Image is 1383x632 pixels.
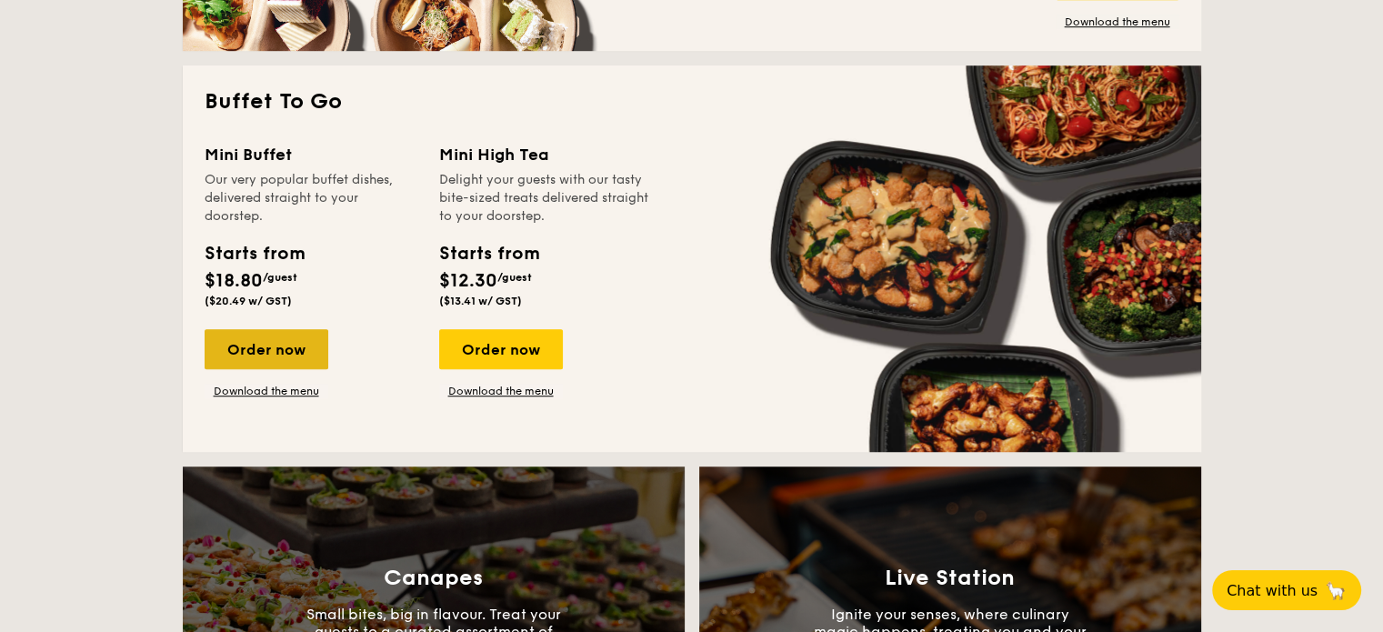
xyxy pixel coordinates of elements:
[1056,15,1179,29] a: Download the menu
[1212,570,1361,610] button: Chat with us🦙
[885,566,1015,591] h3: Live Station
[439,329,563,369] div: Order now
[439,142,652,167] div: Mini High Tea
[205,87,1179,116] h2: Buffet To Go
[205,329,328,369] div: Order now
[439,384,563,398] a: Download the menu
[1227,582,1318,599] span: Chat with us
[439,240,538,267] div: Starts from
[205,384,328,398] a: Download the menu
[439,171,652,226] div: Delight your guests with our tasty bite-sized treats delivered straight to your doorstep.
[205,142,417,167] div: Mini Buffet
[439,270,497,292] span: $12.30
[205,295,292,307] span: ($20.49 w/ GST)
[205,171,417,226] div: Our very popular buffet dishes, delivered straight to your doorstep.
[205,270,263,292] span: $18.80
[384,566,483,591] h3: Canapes
[263,271,297,284] span: /guest
[1325,580,1347,601] span: 🦙
[439,295,522,307] span: ($13.41 w/ GST)
[205,240,304,267] div: Starts from
[497,271,532,284] span: /guest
